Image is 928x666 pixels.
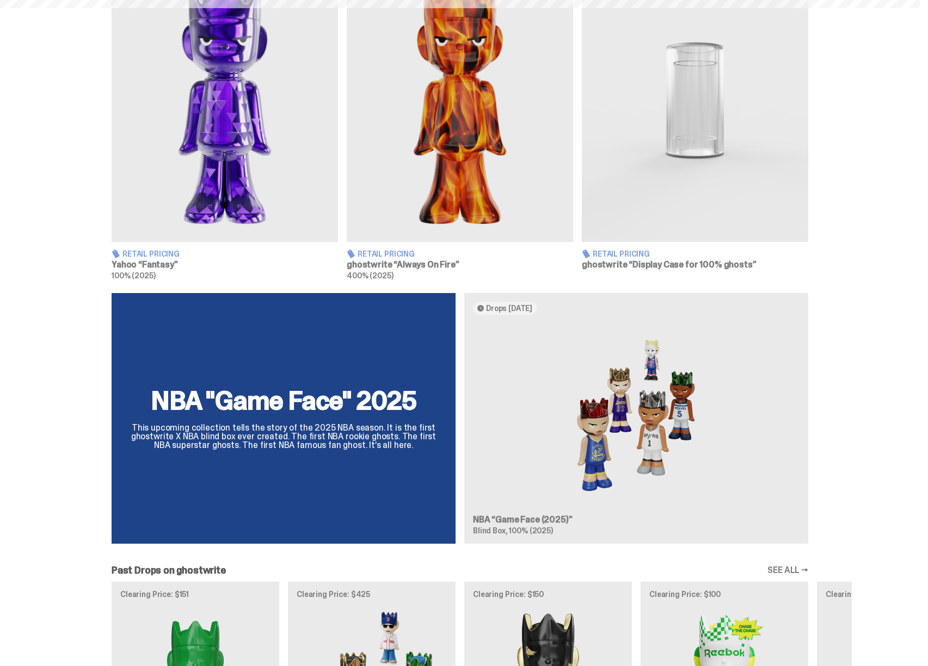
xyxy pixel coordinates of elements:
h2: NBA "Game Face" 2025 [125,388,443,414]
img: Game Face (2025) [473,323,800,507]
h2: Past Drops on ghostwrite [112,565,226,575]
span: Blind Box, [473,526,508,536]
span: 400% (2025) [347,271,393,281]
p: Clearing Price: $425 [297,590,447,598]
p: Clearing Price: $150 [473,590,623,598]
span: Drops [DATE] [486,304,532,313]
h3: ghostwrite “Always On Fire” [347,260,573,269]
span: Retail Pricing [593,250,650,258]
span: Retail Pricing [358,250,415,258]
h3: NBA “Game Face (2025)” [473,515,800,524]
p: Clearing Price: $151 [120,590,271,598]
a: SEE ALL → [767,566,808,575]
h3: ghostwrite “Display Case for 100% ghosts” [582,260,808,269]
p: This upcoming collection tells the story of the 2025 NBA season. It is the first ghostwrite X NBA... [125,424,443,450]
h3: Yahoo “Fantasy” [112,260,338,269]
span: 100% (2025) [509,526,552,536]
p: Clearing Price: $100 [649,590,800,598]
span: 100% (2025) [112,271,155,281]
span: Retail Pricing [122,250,180,258]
